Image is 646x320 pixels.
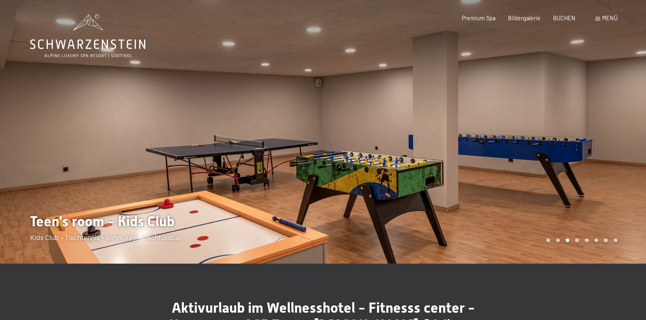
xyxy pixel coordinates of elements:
[543,238,617,243] div: Carousel Pagination
[508,15,540,21] a: Bildergalerie
[594,238,599,243] div: Carousel Page 6
[556,238,560,243] div: Carousel Page 2
[604,238,608,243] div: Carousel Page 7
[546,238,550,243] div: Carousel Page 1
[585,238,589,243] div: Carousel Page 5
[462,15,495,21] a: Premium Spa
[553,15,575,21] a: BUCHEN
[566,238,570,243] div: Carousel Page 3 (Current Slide)
[614,238,618,243] div: Carousel Page 8
[602,15,618,21] span: Menü
[575,238,579,243] div: Carousel Page 4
